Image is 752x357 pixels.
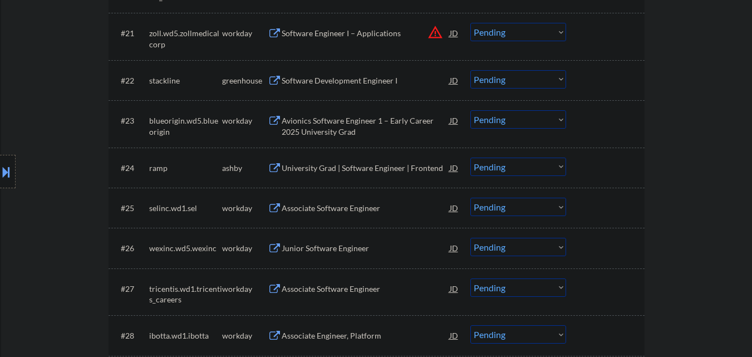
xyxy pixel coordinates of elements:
[222,283,268,295] div: workday
[282,75,450,86] div: Software Development Engineer I
[222,115,268,126] div: workday
[449,278,460,299] div: JD
[222,243,268,254] div: workday
[449,238,460,258] div: JD
[121,283,140,295] div: #27
[222,203,268,214] div: workday
[149,28,222,50] div: zoll.wd5.zollmedicalcorp
[282,203,450,214] div: Associate Software Engineer
[449,110,460,130] div: JD
[282,330,450,341] div: Associate Engineer, Platform
[222,163,268,174] div: ashby
[222,75,268,86] div: greenhouse
[282,243,450,254] div: Junior Software Engineer
[449,70,460,90] div: JD
[449,23,460,43] div: JD
[282,115,450,137] div: Avionics Software Engineer 1 – Early Career 2025 University Grad
[282,283,450,295] div: Associate Software Engineer
[149,283,222,305] div: tricentis.wd1.tricentis_careers
[449,198,460,218] div: JD
[282,163,450,174] div: University Grad | Software Engineer | Frontend
[149,330,222,341] div: ibotta.wd1.ibotta
[449,158,460,178] div: JD
[449,325,460,345] div: JD
[427,25,443,40] button: warning_amber
[222,330,268,341] div: workday
[282,28,450,39] div: Software Engineer I – Applications
[121,28,140,39] div: #21
[121,330,140,341] div: #28
[222,28,268,39] div: workday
